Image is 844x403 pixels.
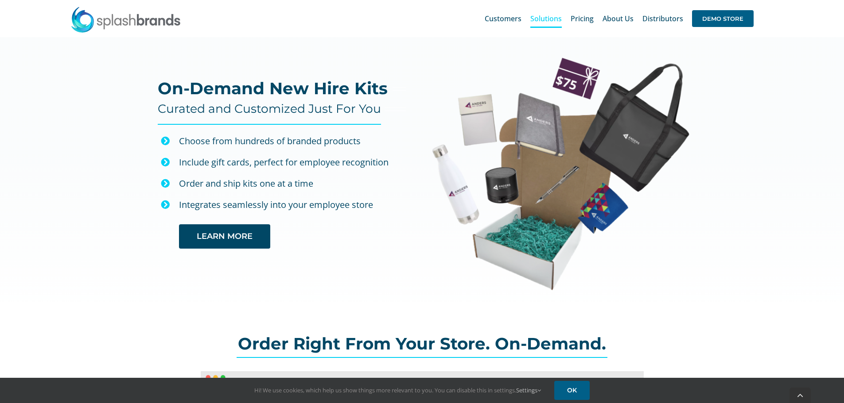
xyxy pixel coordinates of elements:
span: About Us [603,15,634,22]
a: DEMO STORE [692,4,754,33]
img: SplashBrands.com Logo [70,6,181,33]
span: Pricing [571,15,594,22]
span: Solutions [530,15,562,22]
span: Customers [485,15,521,22]
a: Pricing [571,4,594,33]
span: Distributors [642,15,683,22]
h4: Curated and Customized Just For You [158,102,381,116]
span: DEMO STORE [692,10,754,27]
p: Integrates seamlessly into your employee store [179,197,406,212]
a: Customers [485,4,521,33]
h2: On-Demand New Hire Kits [158,80,388,97]
p: Order and ship kits one at a time [179,176,406,191]
div: Include gift cards, perfect for employee recognition [179,155,406,170]
span: LEARN MORE [197,232,253,241]
img: Anders New Hire Kit Web Image-01 [432,57,689,291]
a: OK [554,381,590,400]
a: Distributors [642,4,683,33]
div: Choose from hundreds of branded products [179,134,406,149]
a: LEARN MORE [179,224,270,249]
span: Order Right From Your Store. On-Demand. [238,334,606,353]
nav: Main Menu [485,4,754,33]
a: Settings [516,386,541,394]
span: Hi! We use cookies, which help us show things more relevant to you. You can disable this in setti... [254,386,541,394]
